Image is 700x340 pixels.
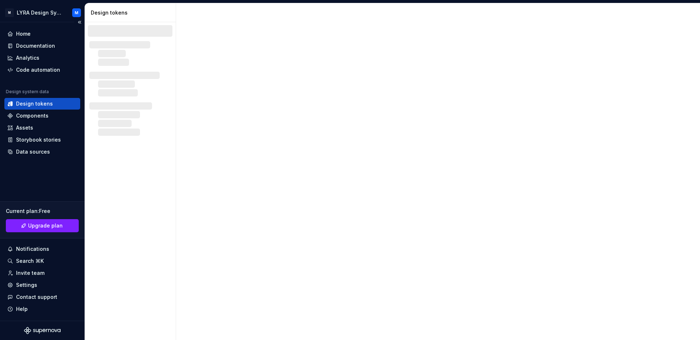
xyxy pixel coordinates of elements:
[4,243,80,255] button: Notifications
[16,269,44,277] div: Invite team
[75,10,78,16] div: M
[4,122,80,134] a: Assets
[4,40,80,52] a: Documentation
[4,64,80,76] a: Code automation
[17,9,63,16] div: LYRA Design System
[16,136,61,143] div: Storybook stories
[16,257,44,265] div: Search ⌘K
[4,110,80,122] a: Components
[16,54,39,62] div: Analytics
[4,279,80,291] a: Settings
[4,303,80,315] button: Help
[6,89,49,95] div: Design system data
[16,293,57,301] div: Contact support
[1,5,83,20] button: MLYRA Design SystemM
[16,124,33,131] div: Assets
[16,305,28,313] div: Help
[4,52,80,64] a: Analytics
[16,30,31,37] div: Home
[5,8,14,17] div: M
[16,112,48,119] div: Components
[16,100,53,107] div: Design tokens
[4,291,80,303] button: Contact support
[16,148,50,155] div: Data sources
[24,327,61,334] svg: Supernova Logo
[4,267,80,279] a: Invite team
[6,207,79,215] div: Current plan : Free
[91,9,173,16] div: Design tokens
[4,98,80,110] a: Design tokens
[4,255,80,267] button: Search ⌘K
[28,222,63,229] span: Upgrade plan
[16,42,55,50] div: Documentation
[4,134,80,146] a: Storybook stories
[16,245,49,253] div: Notifications
[4,28,80,40] a: Home
[6,219,79,232] a: Upgrade plan
[16,281,37,289] div: Settings
[74,17,85,27] button: Collapse sidebar
[4,146,80,158] a: Data sources
[16,66,60,74] div: Code automation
